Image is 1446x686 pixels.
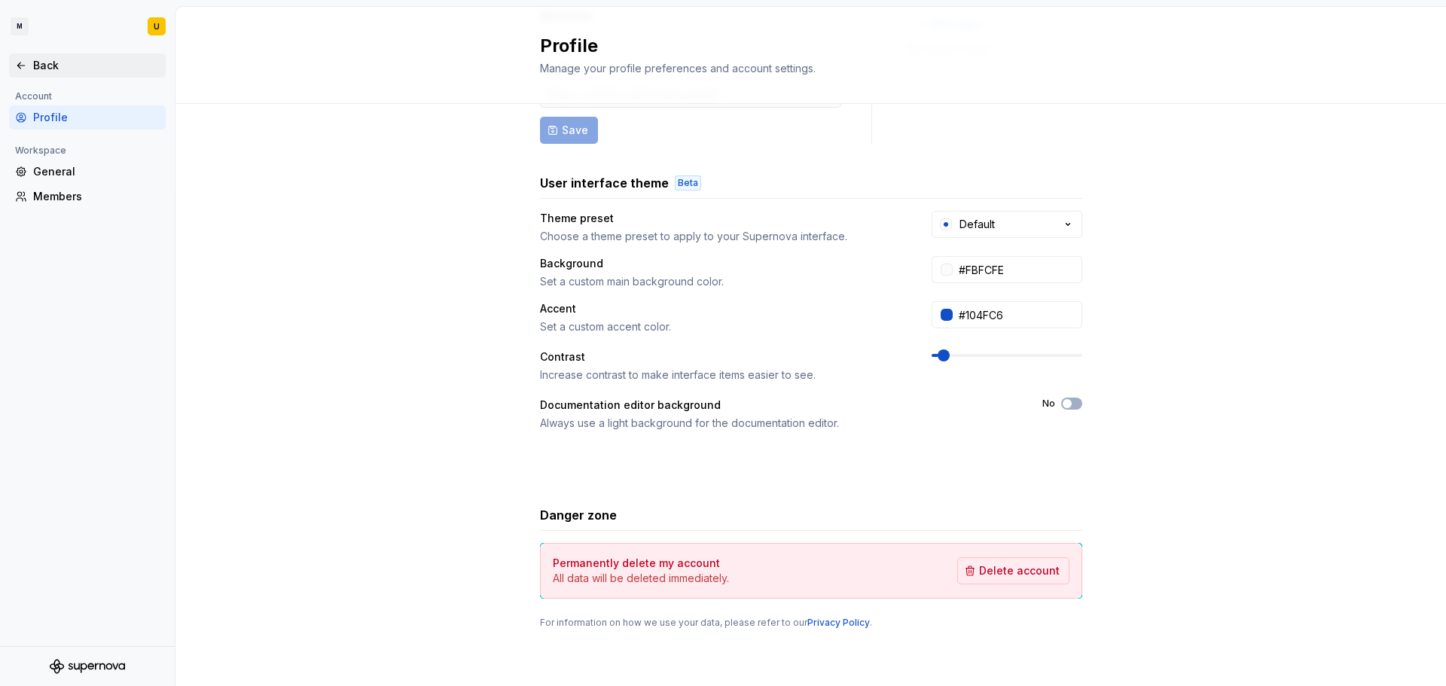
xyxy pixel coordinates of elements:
[154,20,160,32] div: U
[540,416,1015,431] div: Always use a light background for the documentation editor.
[540,319,905,334] div: Set a custom accent color.
[9,105,166,130] a: Profile
[33,58,160,73] div: Back
[540,398,1015,413] div: Documentation editor background
[959,217,995,232] div: Default
[540,617,1082,629] div: For information on how we use your data, please refer to our .
[9,87,58,105] div: Account
[540,174,669,192] h3: User interface theme
[9,184,166,209] a: Members
[540,211,905,226] div: Theme preset
[553,571,729,586] p: All data will be deleted immediately.
[957,557,1069,584] button: Delete account
[33,164,160,179] div: General
[553,556,720,571] h4: Permanently delete my account
[953,256,1082,283] input: #FFFFFF
[540,256,905,271] div: Background
[953,301,1082,328] input: #104FC6
[50,659,125,674] svg: Supernova Logo
[540,62,816,75] span: Manage your profile preferences and account settings.
[540,34,1064,58] h2: Profile
[540,229,905,244] div: Choose a theme preset to apply to your Supernova interface.
[1042,398,1055,410] label: No
[9,160,166,184] a: General
[9,53,166,78] a: Back
[9,142,72,160] div: Workspace
[540,301,905,316] div: Accent
[675,175,701,191] div: Beta
[807,617,870,628] a: Privacy Policy
[3,10,172,43] button: MU
[11,17,29,35] div: M
[979,563,1060,578] span: Delete account
[540,506,617,524] h3: Danger zone
[932,211,1082,238] button: Default
[540,274,905,289] div: Set a custom main background color.
[540,367,905,383] div: Increase contrast to make interface items easier to see.
[33,110,160,125] div: Profile
[540,349,905,364] div: Contrast
[33,189,160,204] div: Members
